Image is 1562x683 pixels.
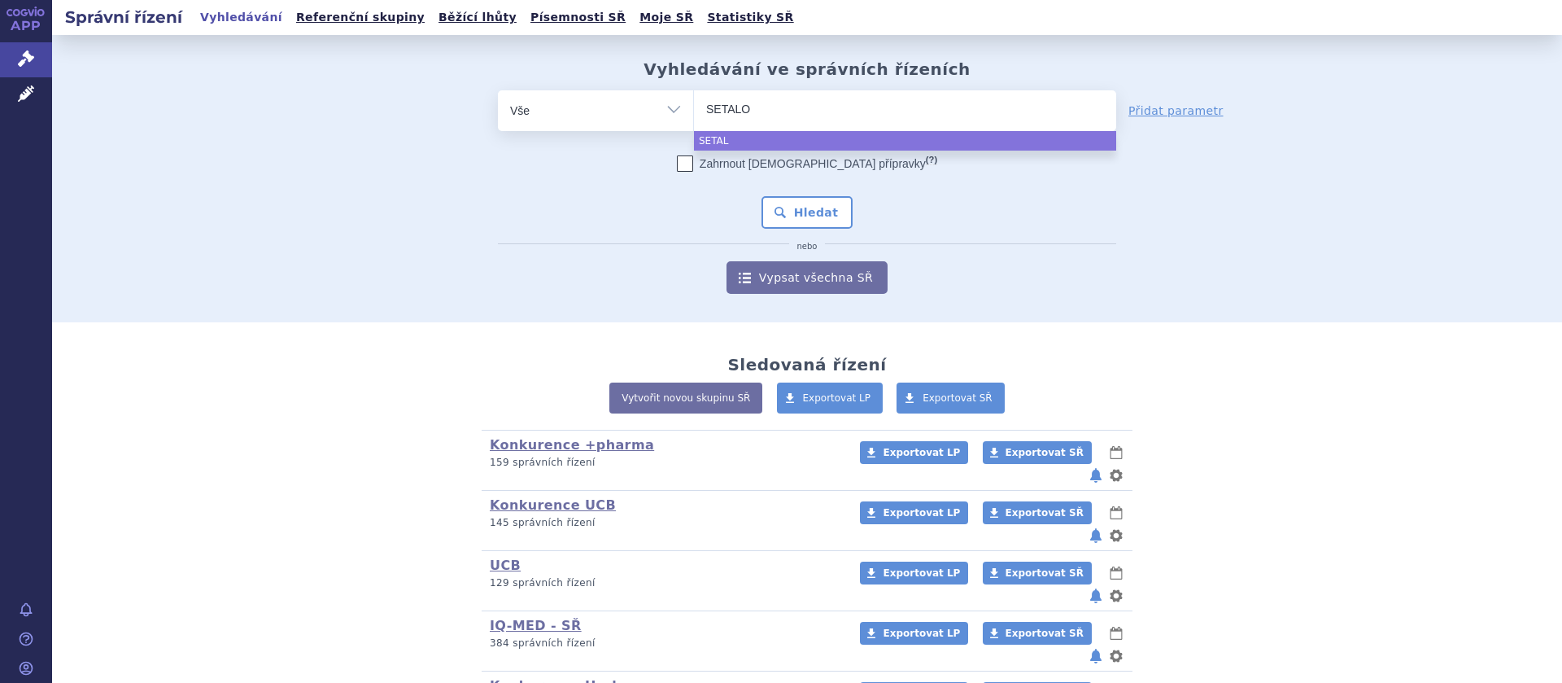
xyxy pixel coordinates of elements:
[1088,586,1104,606] button: notifikace
[860,501,968,524] a: Exportovat LP
[526,7,630,28] a: Písemnosti SŘ
[983,622,1092,645] a: Exportovat SŘ
[490,637,839,650] p: 384 správních řízení
[1006,447,1084,458] span: Exportovat SŘ
[1006,507,1084,519] span: Exportovat SŘ
[777,383,884,414] a: Exportovat LP
[702,7,798,28] a: Statistiky SŘ
[291,7,430,28] a: Referenční skupiny
[727,355,886,374] h2: Sledovaná řízení
[726,261,888,294] a: Vypsat všechna SŘ
[1108,526,1124,545] button: nastavení
[883,447,960,458] span: Exportovat LP
[694,131,1116,151] li: SETAL
[983,501,1092,524] a: Exportovat SŘ
[1108,586,1124,606] button: nastavení
[923,392,993,404] span: Exportovat SŘ
[1006,628,1084,639] span: Exportovat SŘ
[1108,563,1124,583] button: lhůty
[883,507,960,519] span: Exportovat LP
[897,383,1005,414] a: Exportovat SŘ
[609,383,762,414] a: Vytvořit novou skupinu SŘ
[860,622,968,645] a: Exportovat LP
[1108,646,1124,666] button: nastavení
[860,441,968,464] a: Exportovat LP
[1108,466,1124,485] button: nastavení
[1108,503,1124,523] button: lhůty
[883,567,960,579] span: Exportovat LP
[789,242,826,252] i: nebo
[490,437,654,453] a: Konkurence +pharma
[1088,526,1104,545] button: notifikace
[1088,646,1104,666] button: notifikace
[195,7,287,28] a: Vyhledávání
[860,562,968,584] a: Exportovat LP
[490,576,839,590] p: 129 správních řízení
[434,7,521,28] a: Běžící lhůty
[635,7,698,28] a: Moje SŘ
[926,155,937,165] abbr: (?)
[1088,466,1104,485] button: notifikace
[490,558,521,573] a: UCB
[644,59,971,79] h2: Vyhledávání ve správních řízeních
[983,562,1092,584] a: Exportovat SŘ
[761,196,853,229] button: Hledat
[52,6,195,28] h2: Správní řízení
[883,628,960,639] span: Exportovat LP
[490,516,839,530] p: 145 správních řízení
[490,456,839,470] p: 159 správních řízení
[803,392,871,404] span: Exportovat LP
[1108,443,1124,462] button: lhůty
[1108,624,1124,643] button: lhůty
[490,497,616,513] a: Konkurence UCB
[983,441,1092,464] a: Exportovat SŘ
[1006,567,1084,579] span: Exportovat SŘ
[1128,103,1224,119] a: Přidat parametr
[490,618,582,633] a: IQ-MED - SŘ
[677,155,937,172] label: Zahrnout [DEMOGRAPHIC_DATA] přípravky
